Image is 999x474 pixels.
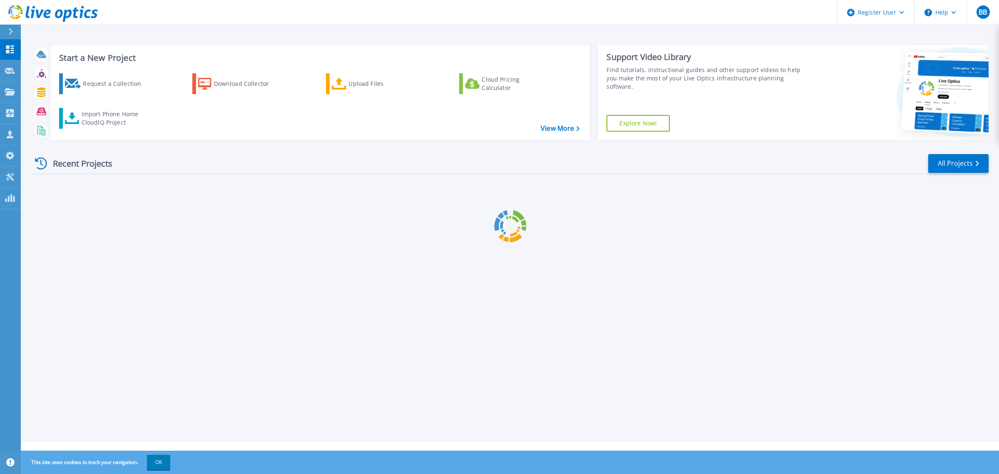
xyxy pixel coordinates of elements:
[541,125,579,132] a: View More
[459,73,552,94] a: Cloud Pricing Calculator
[606,115,670,132] a: Explore Now!
[23,455,170,470] span: This site uses cookies to track your navigation.
[59,53,579,62] h3: Start a New Project
[32,153,124,174] div: Recent Projects
[147,455,170,470] button: OK
[928,154,989,173] a: All Projects
[606,66,808,91] div: Find tutorials, instructional guides and other support videos to help you make the most of your L...
[979,9,987,15] span: BB
[482,75,548,92] div: Cloud Pricing Calculator
[326,73,419,94] a: Upload Files
[83,75,149,92] div: Request a Collection
[192,73,285,94] a: Download Collector
[348,75,415,92] div: Upload Files
[82,110,147,127] div: Import Phone Home CloudIQ Project
[214,75,281,92] div: Download Collector
[606,52,808,62] div: Support Video Library
[59,73,152,94] a: Request a Collection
